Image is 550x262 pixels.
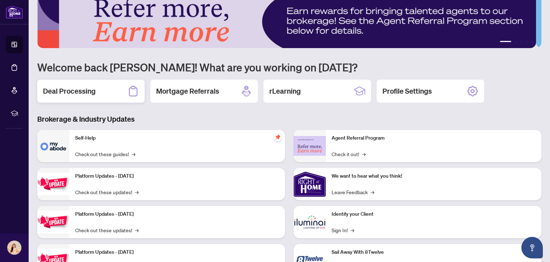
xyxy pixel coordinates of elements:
button: 1 [500,41,511,44]
button: 5 [531,41,534,44]
a: Sign In!→ [332,226,354,234]
h3: Brokerage & Industry Updates [37,114,541,124]
span: → [135,226,139,234]
img: Platform Updates - July 21, 2025 [37,173,69,195]
a: Check out these updates!→ [75,226,139,234]
a: Check out these updates!→ [75,188,139,196]
button: 2 [514,41,517,44]
h2: Profile Settings [382,86,432,96]
span: → [362,150,366,158]
span: → [371,188,374,196]
h1: Welcome back [PERSON_NAME]! What are you working on [DATE]? [37,60,541,74]
button: 4 [526,41,529,44]
p: Sail Away With 8Twelve [332,248,536,256]
p: Self-Help [75,134,279,142]
span: pushpin [274,133,282,141]
span: → [135,188,139,196]
img: Profile Icon [8,241,21,254]
img: Agent Referral Program [294,136,326,156]
h2: rLearning [269,86,301,96]
p: Platform Updates - [DATE] [75,210,279,218]
p: Platform Updates - [DATE] [75,172,279,180]
img: Platform Updates - July 8, 2025 [37,211,69,233]
button: Open asap [521,237,543,258]
button: 3 [520,41,523,44]
img: Self-Help [37,130,69,162]
img: logo [6,5,23,19]
h2: Deal Processing [43,86,96,96]
span: → [132,150,135,158]
span: → [351,226,354,234]
h2: Mortgage Referrals [156,86,219,96]
a: Check it out!→ [332,150,366,158]
img: We want to hear what you think! [294,168,326,200]
p: Platform Updates - [DATE] [75,248,279,256]
a: Leave Feedback→ [332,188,374,196]
p: Agent Referral Program [332,134,536,142]
p: Identify your Client [332,210,536,218]
a: Check out these guides!→ [75,150,135,158]
img: Identify your Client [294,206,326,238]
p: We want to hear what you think! [332,172,536,180]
